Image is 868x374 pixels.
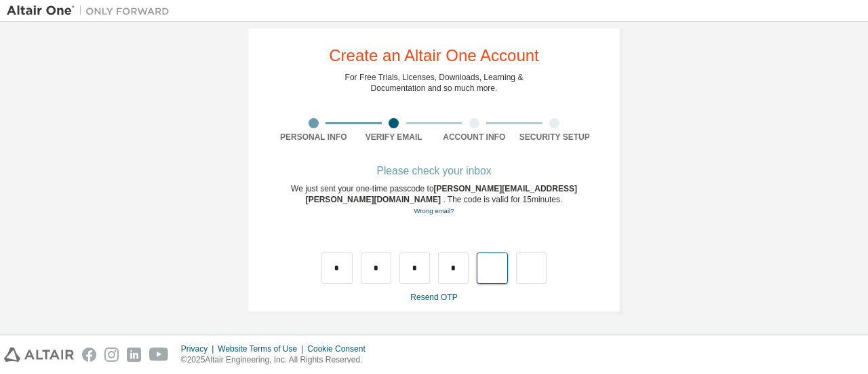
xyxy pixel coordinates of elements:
img: instagram.svg [104,348,119,362]
div: Verify Email [354,132,435,143]
img: facebook.svg [82,348,96,362]
div: Cookie Consent [307,343,373,354]
div: Account Info [434,132,515,143]
div: Privacy [181,343,218,354]
a: Go back to the registration form [414,207,454,214]
div: For Free Trials, Licenses, Downloads, Learning & Documentation and so much more. [345,72,524,94]
img: Altair One [7,4,176,18]
img: altair_logo.svg [4,348,74,362]
div: We just sent your one-time passcode to . The code is valid for 15 minutes. [273,183,595,217]
img: youtube.svg [149,348,169,362]
div: Website Terms of Use [218,343,307,354]
div: Create an Altair One Account [329,48,539,64]
div: Security Setup [515,132,595,143]
div: Personal Info [273,132,354,143]
img: linkedin.svg [127,348,141,362]
a: Resend OTP [410,293,457,302]
span: [PERSON_NAME][EMAIL_ADDRESS][PERSON_NAME][DOMAIN_NAME] [306,184,577,204]
p: © 2025 Altair Engineering, Inc. All Rights Reserved. [181,354,374,366]
div: Please check your inbox [273,167,595,175]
